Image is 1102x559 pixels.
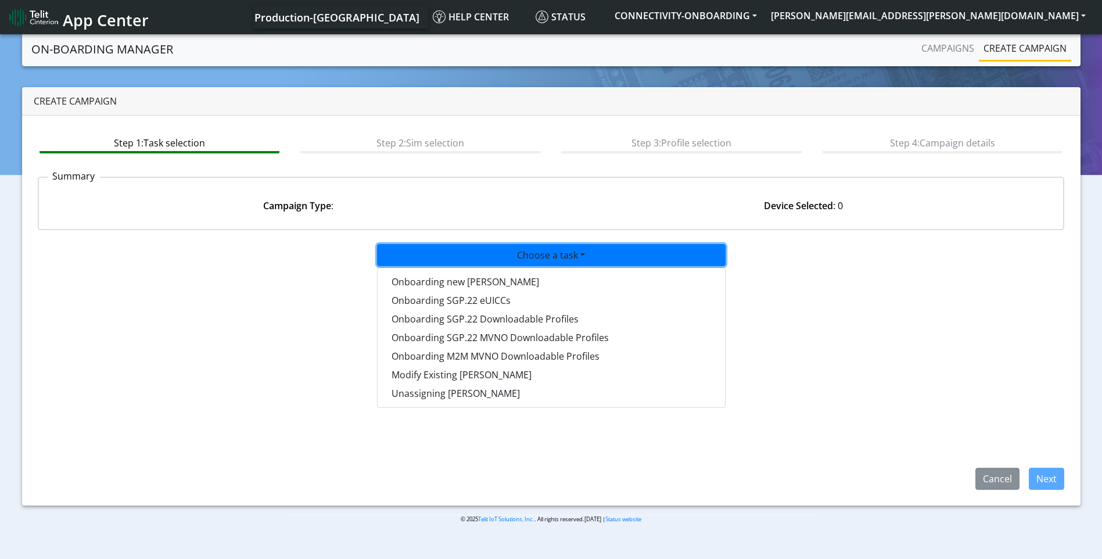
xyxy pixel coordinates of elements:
p: © 2025 . All rights reserved.[DATE] | [284,515,818,524]
a: Your current platform instance [254,5,419,28]
strong: Campaign Type [263,199,331,212]
a: App Center [9,5,147,30]
btn: Step 3: Profile selection [561,131,801,153]
button: Modify Existing [PERSON_NAME] [378,365,725,384]
button: Onboarding new [PERSON_NAME] [378,273,725,291]
span: Status [536,10,586,23]
button: Onboarding SGP.22 MVNO Downloadable Profiles [378,328,725,347]
button: Next [1029,468,1064,490]
a: Telit IoT Solutions, Inc. [478,515,534,523]
a: Status [531,5,608,28]
btn: Step 1: Task selection [40,131,279,153]
strong: Device Selected [764,199,833,212]
a: Help center [428,5,531,28]
button: Onboarding M2M MVNO Downloadable Profiles [378,347,725,365]
a: Status website [605,515,641,523]
div: Choose a task [377,267,726,408]
button: Choose a task [377,244,726,266]
button: Cancel [975,468,1020,490]
img: logo-telit-cinterion-gw-new.png [9,8,58,27]
a: Campaigns [917,37,979,60]
btn: Step 2: Sim selection [300,131,540,153]
div: : 0 [551,199,1057,213]
span: Help center [433,10,509,23]
button: CONNECTIVITY-ONBOARDING [608,5,764,26]
span: App Center [63,9,149,31]
button: Onboarding SGP.22 eUICCs [378,291,725,310]
btn: Step 4: Campaign details [823,131,1062,153]
div: : [46,199,551,213]
img: knowledge.svg [433,10,446,23]
a: Create campaign [979,37,1071,60]
button: Onboarding SGP.22 Downloadable Profiles [378,310,725,328]
button: Unassigning [PERSON_NAME] [378,384,725,403]
p: Summary [48,169,100,183]
span: Production-[GEOGRAPHIC_DATA] [254,10,419,24]
div: Create campaign [22,87,1081,116]
a: On-Boarding Manager [31,38,173,61]
img: status.svg [536,10,548,23]
button: [PERSON_NAME][EMAIL_ADDRESS][PERSON_NAME][DOMAIN_NAME] [764,5,1093,26]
